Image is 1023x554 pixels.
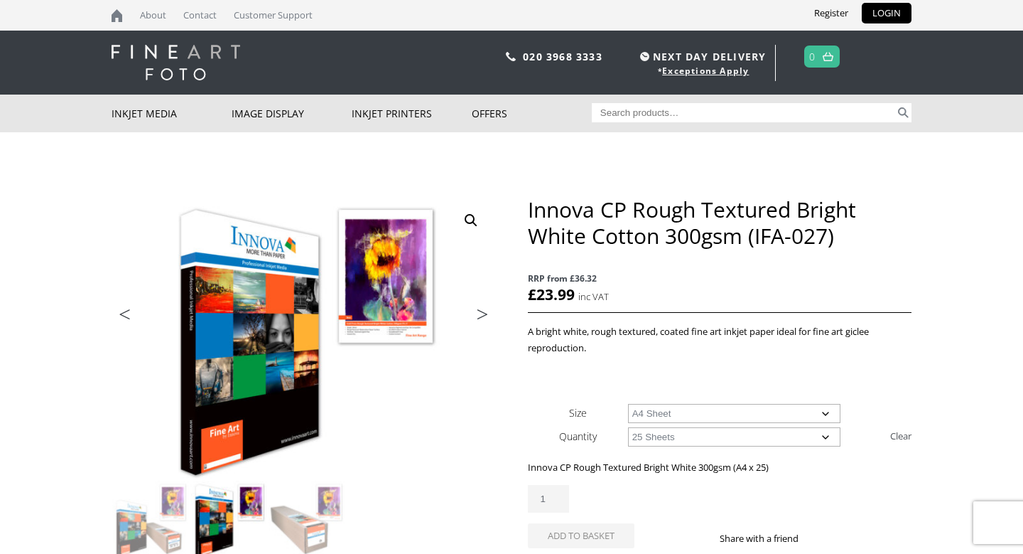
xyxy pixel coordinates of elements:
button: Search [895,103,911,122]
a: LOGIN [862,3,911,23]
label: Size [569,406,587,420]
span: £ [528,284,536,304]
span: RRP from £36.32 [528,270,911,287]
bdi: 23.99 [528,284,575,304]
img: Innova CP Rough Textured Bright White Cotton 300gsm (IFA-027) - Image 2 [112,196,495,480]
p: Share with a friend [720,531,816,547]
p: Innova CP Rough Textured Bright White 300gsm (A4 x 25) [528,459,911,476]
img: time.svg [640,52,649,61]
button: Add to basket [528,523,634,548]
img: logo-white.svg [112,45,240,80]
img: basket.svg [823,52,833,61]
a: Image Display [232,95,352,132]
a: Clear options [890,425,911,447]
a: View full-screen image gallery [458,208,484,233]
img: twitter sharing button [833,533,844,544]
a: Inkjet Media [112,95,232,132]
input: Product quantity [528,485,569,513]
span: NEXT DAY DELIVERY [637,48,766,65]
img: facebook sharing button [816,533,827,544]
a: Register [803,3,859,23]
img: phone.svg [506,52,516,61]
a: 0 [809,46,816,67]
label: Quantity [559,430,597,443]
input: Search products… [592,103,896,122]
h1: Innova CP Rough Textured Bright White Cotton 300gsm (IFA-027) [528,196,911,249]
img: email sharing button [850,533,861,544]
p: A bright white, rough textured, coated fine art inkjet paper ideal for fine art giclee reproduction. [528,324,911,356]
a: 020 3968 3333 [523,50,602,63]
a: Inkjet Printers [352,95,472,132]
a: Exceptions Apply [662,65,749,77]
a: Offers [472,95,592,132]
